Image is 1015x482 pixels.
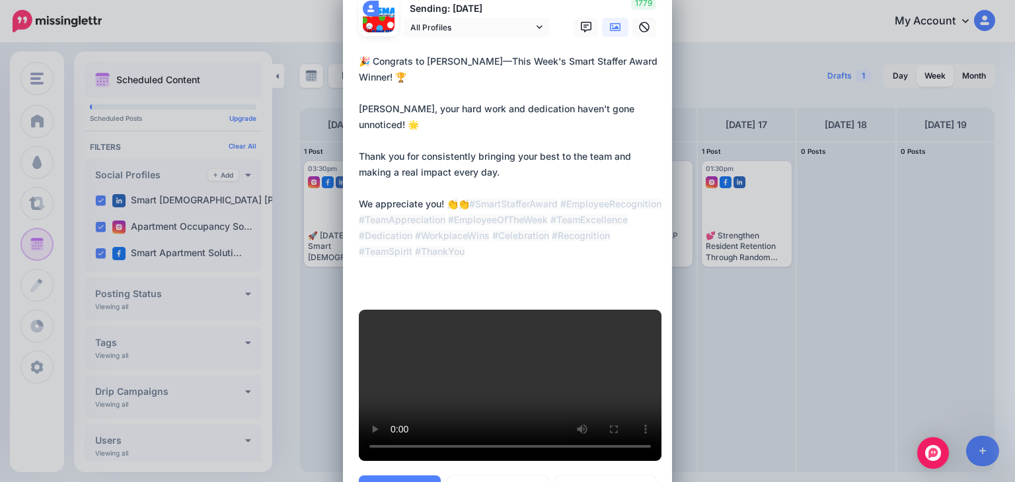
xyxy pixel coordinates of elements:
div: Open Intercom Messenger [917,437,949,469]
a: All Profiles [404,18,549,37]
div: 🎉 Congrats to [PERSON_NAME]—This Week's Smart Staffer Award Winner! 🏆 [PERSON_NAME], your hard wo... [359,53,663,259]
img: 273388243_356788743117728_5079064472810488750_n-bsa130694.png [379,1,395,17]
p: Sending: [DATE] [404,1,549,17]
img: 162108471_929565637859961_2209139901119392515_n-bsa130695.jpg [363,17,395,48]
span: All Profiles [410,20,533,34]
img: user_default_image.png [363,1,379,17]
